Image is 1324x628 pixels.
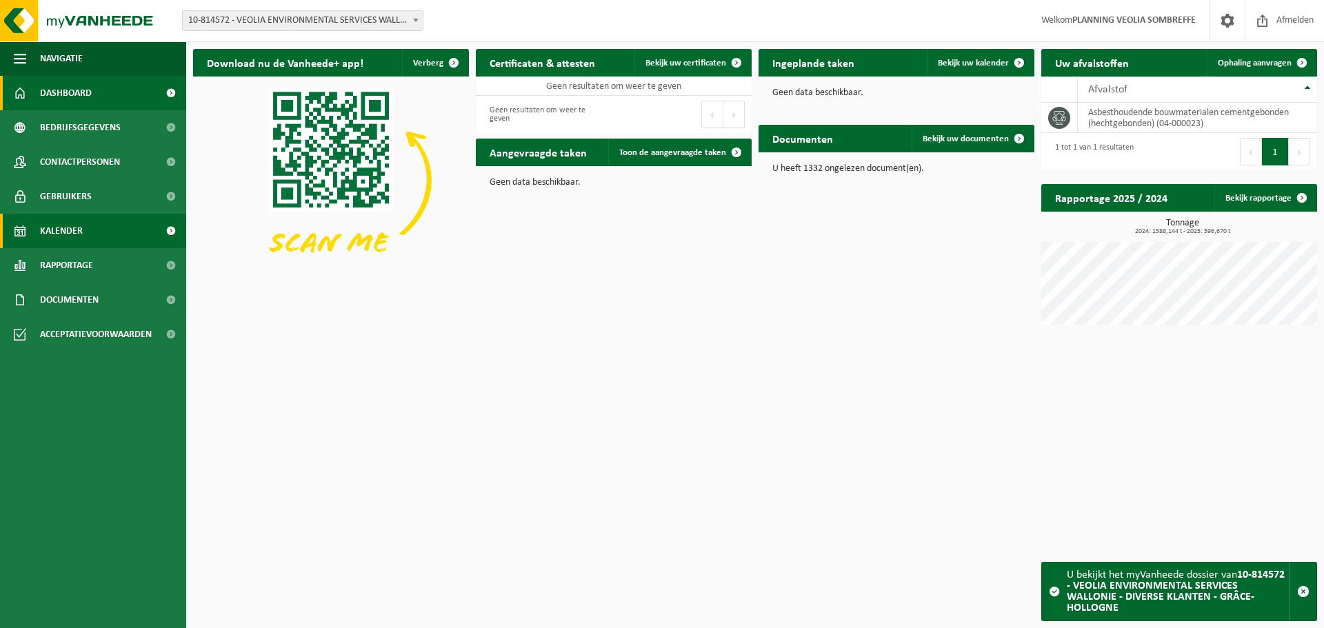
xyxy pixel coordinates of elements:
[645,59,726,68] span: Bekijk uw certificaten
[193,77,469,283] img: Download de VHEPlus App
[1072,15,1196,26] strong: PLANNING VEOLIA SOMBREFFE
[1218,59,1292,68] span: Ophaling aanvragen
[40,179,92,214] span: Gebruikers
[40,248,93,283] span: Rapportage
[1041,184,1181,211] h2: Rapportage 2025 / 2024
[182,10,423,31] span: 10-814572 - VEOLIA ENVIRONMENTAL SERVICES WALLONIE - DIVERSE KLANTEN - GRÂCE-HOLLOGNE
[1067,569,1285,614] strong: 10-814572 - VEOLIA ENVIRONMENTAL SERVICES WALLONIE - DIVERSE KLANTEN - GRÂCE-HOLLOGNE
[772,88,1021,98] p: Geen data beschikbaar.
[1078,103,1317,133] td: asbesthoudende bouwmaterialen cementgebonden (hechtgebonden) (04-000023)
[759,125,847,152] h2: Documenten
[923,134,1009,143] span: Bekijk uw documenten
[40,76,92,110] span: Dashboard
[1289,138,1310,165] button: Next
[1067,563,1290,620] div: U bekijkt het myVanheede dossier van
[490,178,738,188] p: Geen data beschikbaar.
[723,101,745,128] button: Next
[759,49,868,76] h2: Ingeplande taken
[40,283,99,317] span: Documenten
[483,99,607,130] div: Geen resultaten om weer te geven
[1048,228,1317,235] span: 2024: 1588,144 t - 2025: 596,670 t
[608,139,750,166] a: Toon de aangevraagde taken
[1048,219,1317,235] h3: Tonnage
[40,145,120,179] span: Contactpersonen
[183,11,423,30] span: 10-814572 - VEOLIA ENVIRONMENTAL SERVICES WALLONIE - DIVERSE KLANTEN - GRÂCE-HOLLOGNE
[40,110,121,145] span: Bedrijfsgegevens
[40,317,152,352] span: Acceptatievoorwaarden
[476,77,752,96] td: Geen resultaten om weer te geven
[1214,184,1316,212] a: Bekijk rapportage
[476,139,601,165] h2: Aangevraagde taken
[40,214,83,248] span: Kalender
[1207,49,1316,77] a: Ophaling aanvragen
[938,59,1009,68] span: Bekijk uw kalender
[1262,138,1289,165] button: 1
[701,101,723,128] button: Previous
[619,148,726,157] span: Toon de aangevraagde taken
[193,49,377,76] h2: Download nu de Vanheede+ app!
[413,59,443,68] span: Verberg
[772,164,1021,174] p: U heeft 1332 ongelezen document(en).
[1048,136,1134,167] div: 1 tot 1 van 1 resultaten
[40,41,83,76] span: Navigatie
[634,49,750,77] a: Bekijk uw certificaten
[912,125,1033,152] a: Bekijk uw documenten
[1088,84,1127,95] span: Afvalstof
[1240,138,1262,165] button: Previous
[476,49,609,76] h2: Certificaten & attesten
[1041,49,1143,76] h2: Uw afvalstoffen
[402,49,468,77] button: Verberg
[927,49,1033,77] a: Bekijk uw kalender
